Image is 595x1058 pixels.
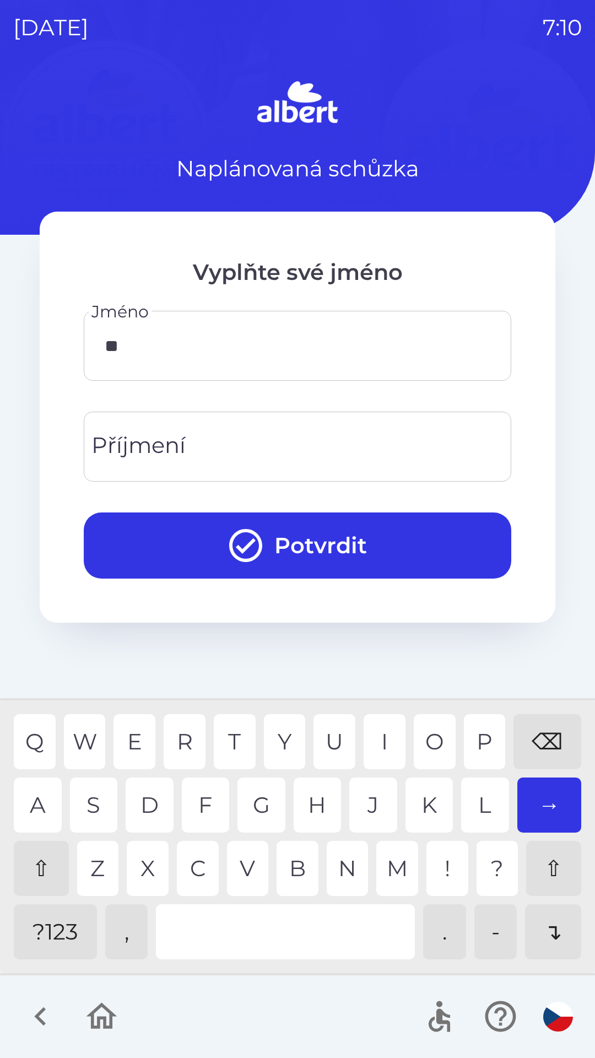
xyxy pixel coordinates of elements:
[543,1002,573,1032] img: cs flag
[40,77,555,130] img: Logo
[84,256,511,289] p: Vyplňte své jméno
[13,11,89,44] p: [DATE]
[176,152,419,185] p: Naplánovaná schůzka
[91,300,149,323] label: Jméno
[84,512,511,579] button: Potvrdit
[543,11,582,44] p: 7:10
